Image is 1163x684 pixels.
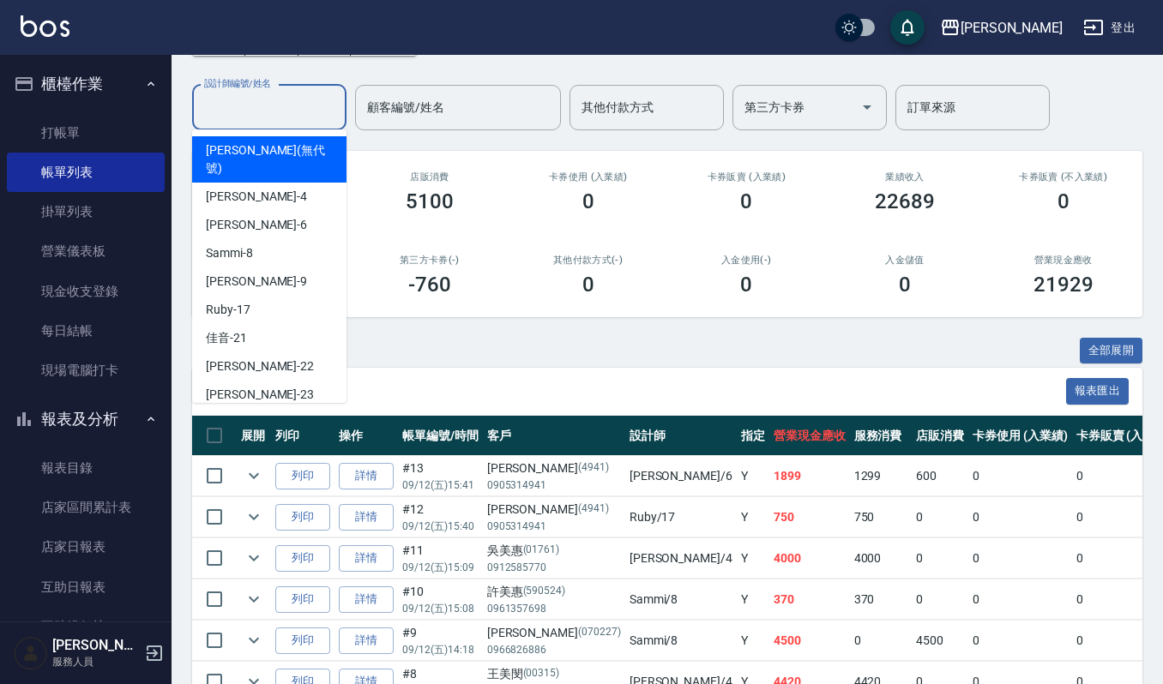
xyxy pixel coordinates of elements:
td: 0 [968,538,1072,579]
th: 卡券使用 (入業績) [968,416,1072,456]
td: [PERSON_NAME] /4 [625,538,737,579]
span: 訂單列表 [213,383,1066,400]
h3: 0 [1058,189,1070,213]
td: 4500 [912,621,968,661]
button: 全部展開 [1080,338,1143,364]
p: 09/12 (五) 15:09 [402,560,479,575]
h5: [PERSON_NAME] [52,637,140,654]
a: 互助排行榜 [7,607,165,646]
h2: 卡券販賣 (入業績) [688,171,805,183]
td: Y [737,579,769,620]
a: 打帳單 [7,113,165,153]
span: Sammi -8 [206,244,253,262]
h3: -760 [408,273,451,297]
h2: 營業現金應收 [1004,255,1122,266]
p: 09/12 (五) 15:41 [402,477,479,493]
p: 0905314941 [487,477,621,493]
span: [PERSON_NAME] -22 [206,357,314,375]
td: 0 [912,579,968,620]
span: Ruby -17 [206,301,250,319]
h3: 0 [740,189,752,213]
a: 現場電腦打卡 [7,351,165,390]
td: Y [737,497,769,537]
button: 列印 [275,586,330,613]
p: (4941) [578,501,609,519]
div: [PERSON_NAME] [961,17,1063,39]
td: 4000 [769,538,850,579]
td: Sammi /8 [625,621,737,661]
a: 每日結帳 [7,311,165,351]
a: 互助日報表 [7,567,165,607]
td: #13 [398,456,483,496]
h2: 店販消費 [371,171,489,183]
td: 600 [912,456,968,496]
td: 4000 [850,538,913,579]
h2: 入金使用(-) [688,255,805,266]
h3: 0 [582,189,594,213]
p: (590524) [523,583,566,601]
span: [PERSON_NAME] -9 [206,273,307,291]
a: 詳情 [339,545,394,572]
button: 報表匯出 [1066,378,1130,405]
td: 1299 [850,456,913,496]
p: 服務人員 [52,654,140,669]
p: (01761) [523,542,560,560]
span: 佳音 -21 [206,329,247,347]
td: 0 [968,497,1072,537]
td: Y [737,456,769,496]
td: 0 [912,538,968,579]
td: 4500 [769,621,850,661]
span: [PERSON_NAME] -6 [206,216,307,234]
td: 1899 [769,456,850,496]
h3: 0 [740,273,752,297]
td: 750 [769,497,850,537]
a: 掛單列表 [7,192,165,231]
h2: 第三方卡券(-) [371,255,489,266]
div: 吳美惠 [487,542,621,560]
h3: 21929 [1033,273,1094,297]
th: 店販消費 [912,416,968,456]
h3: 0 [582,273,594,297]
p: 09/12 (五) 15:08 [402,601,479,616]
span: [PERSON_NAME] -4 [206,188,307,206]
button: save [890,10,925,45]
a: 現金收支登錄 [7,272,165,311]
a: 店家區間累計表 [7,488,165,527]
button: expand row [241,545,267,571]
button: expand row [241,504,267,530]
td: 370 [769,579,850,620]
th: 列印 [271,416,334,456]
a: 報表匯出 [1066,382,1130,399]
h2: 其他付款方式(-) [529,255,647,266]
td: #11 [398,538,483,579]
p: 09/12 (五) 15:40 [402,519,479,534]
p: 09/12 (五) 14:18 [402,642,479,657]
h3: 5100 [406,189,454,213]
div: [PERSON_NAME] [487,624,621,642]
td: #12 [398,497,483,537]
h3: 0 [899,273,911,297]
button: 列印 [275,463,330,489]
a: 詳情 [339,627,394,654]
td: 0 [968,579,1072,620]
a: 店家日報表 [7,527,165,567]
p: (00315) [523,665,560,683]
td: [PERSON_NAME] /6 [625,456,737,496]
p: 0912585770 [487,560,621,575]
h2: 卡券使用 (入業績) [529,171,647,183]
td: 0 [968,456,1072,496]
td: Sammi /8 [625,579,737,620]
td: 750 [850,497,913,537]
th: 指定 [737,416,769,456]
a: 報表目錄 [7,448,165,488]
span: [PERSON_NAME] (無代號) [206,141,333,177]
th: 帳單編號/時間 [398,416,483,456]
button: 報表及分析 [7,397,165,441]
h3: 22689 [875,189,935,213]
th: 服務消費 [850,416,913,456]
p: (4941) [578,459,609,477]
td: #9 [398,621,483,661]
button: 櫃檯作業 [7,62,165,106]
div: [PERSON_NAME] [487,501,621,519]
button: 列印 [275,504,330,531]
